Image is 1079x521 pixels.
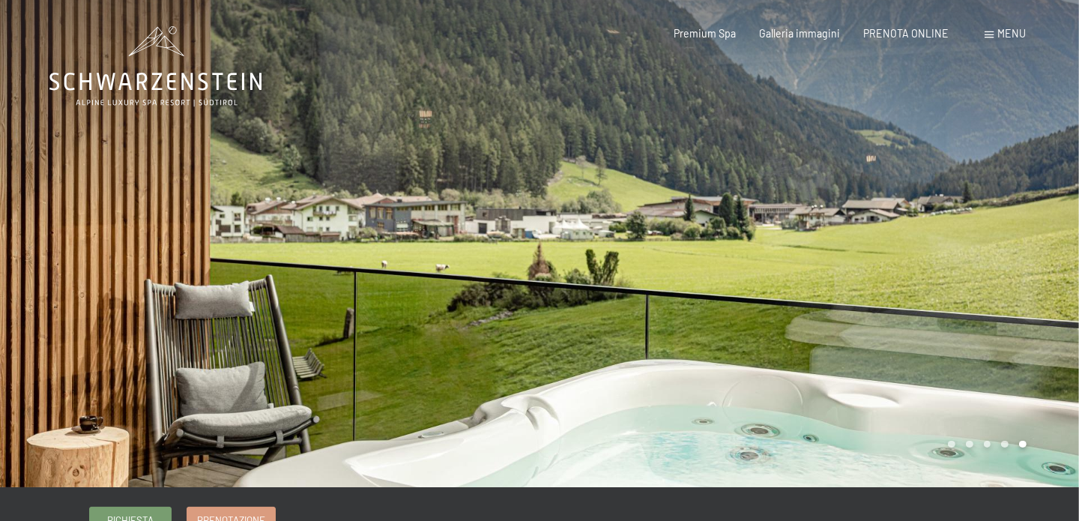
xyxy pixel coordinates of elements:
a: Premium Spa [674,27,736,40]
a: PRENOTA ONLINE [863,27,949,40]
a: Galleria immagini [759,27,840,40]
span: Menu [998,27,1027,40]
